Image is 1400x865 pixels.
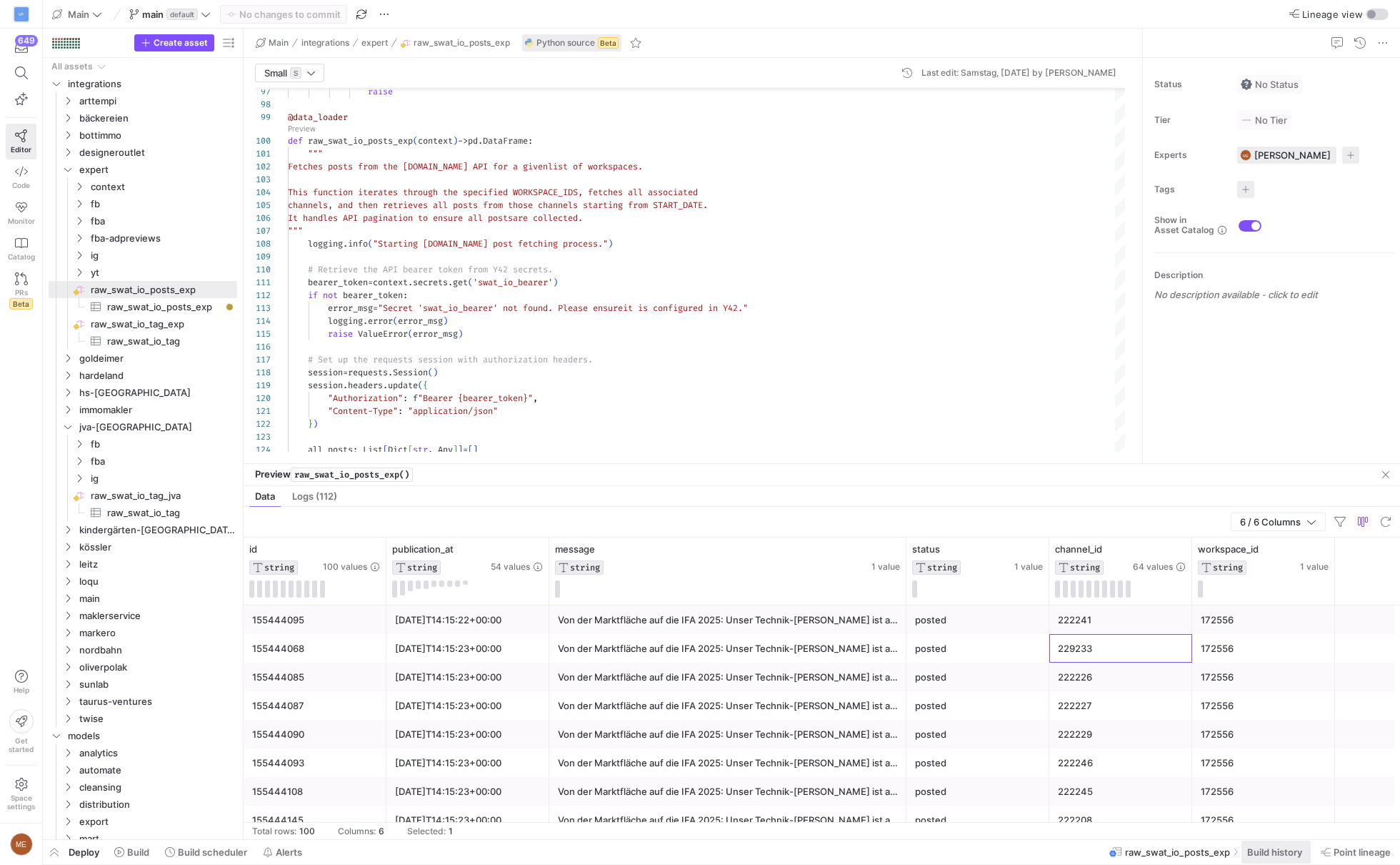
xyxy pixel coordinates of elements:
span: session [308,367,343,378]
div: Press SPACE to select this row. [49,127,237,144]
span: = [343,367,348,378]
span: ValueError [358,328,408,340]
span: ] [458,444,463,455]
span: list of workspaces. [548,161,643,172]
div: 114 [255,315,271,327]
div: 123 [255,430,271,443]
span: Python source [536,38,595,48]
a: Catalog [6,231,36,267]
div: Press SPACE to select this row. [49,367,237,384]
span: Tags [1154,184,1226,194]
div: Press SPACE to select this row. [49,195,237,212]
span: integrations [301,38,349,48]
span: bäckereien [79,110,235,127]
span: designeroutlet [79,144,235,161]
span: def [288,135,303,147]
span: raw_swat_io_posts_exp​​​​​​​​​ [107,299,221,315]
span: info [348,238,368,249]
a: raw_swat_io_posts_exp​​​​​​​​​ [49,298,237,315]
span: No Status [1241,79,1299,90]
div: 118 [255,366,271,379]
p: Description [1154,270,1394,280]
span: , [428,444,433,455]
span: , [533,392,538,404]
span: Status [1154,79,1226,89]
span: context [91,179,235,195]
span: headers [348,380,383,391]
span: STRING [407,563,437,573]
span: twise [79,711,235,727]
span: publication_at [392,543,454,555]
div: Press SPACE to select this row. [49,264,237,281]
div: Press SPACE to select this row. [49,247,237,264]
span: f [413,392,418,404]
span: immomakler [79,402,235,418]
span: Beta [598,37,619,49]
button: Main [252,34,292,51]
span: . [408,277,413,288]
span: Fetches posts from the [DOMAIN_NAME] API for a given [288,161,548,172]
span: workspace_id [1198,543,1259,555]
div: Press SPACE to select this row. [49,332,237,350]
span: PRs [15,288,28,297]
span: models [68,728,235,744]
div: 99 [255,111,271,124]
span: "Starting [DOMAIN_NAME] post fetching process." [373,238,608,249]
span: ( [408,328,413,340]
span: fb [91,436,235,453]
span: Code [12,181,30,189]
span: Create asset [154,38,208,48]
span: 1 value [1014,562,1043,572]
span: STRING [927,563,957,573]
span: ( [368,238,373,249]
div: 101 [255,147,271,160]
span: maklerservice [79,608,235,624]
span: channel_id [1055,543,1102,555]
div: 111 [255,276,271,289]
span: Main [68,9,89,20]
div: 98 [255,98,271,111]
span: loqu [79,573,235,590]
span: ) [553,277,558,288]
span: Beta [9,298,33,310]
span: bearer_token [343,290,403,301]
span: yt [91,265,235,281]
span: eaders. [558,354,593,365]
span: session [308,380,343,391]
span: raw_swat_io_tag_exp​​​​​​​​ [91,316,235,332]
a: Spacesettings [6,771,36,817]
span: main [79,590,235,607]
span: default [166,9,198,20]
span: "Content-Type" [328,405,398,417]
div: Press SPACE to select this row. [49,75,237,92]
div: ME [10,833,33,856]
span: No Tier [1241,114,1287,126]
span: Any [438,444,453,455]
span: kössler [79,539,235,555]
div: Press SPACE to select this row. [49,281,237,298]
span: 1 value [1300,562,1329,572]
span: status [912,543,940,555]
span: . [478,135,483,147]
span: Small [264,67,287,79]
span: { [423,380,428,391]
span: not [323,290,338,301]
span: expert [79,162,235,178]
div: Last edit: Samstag, [DATE] by [PERSON_NAME] [921,68,1116,78]
span: Editor [11,145,31,154]
button: No statusNo Status [1237,75,1302,94]
button: Create asset [134,34,214,51]
span: fba-adpreviews [91,230,235,247]
div: Press SPACE to select this row. [49,487,237,504]
span: . [388,367,393,378]
span: fb [91,196,235,212]
span: raw_swat_io_posts_exp [308,135,413,147]
img: undefined [525,39,534,47]
div: 121 [255,405,271,417]
span: . [448,277,453,288]
span: "Authorization" [328,392,403,404]
button: maindefault [126,5,214,24]
button: expert [358,34,391,51]
button: Point lineage [1314,840,1397,864]
span: This function iterates through the specified W [288,187,518,198]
